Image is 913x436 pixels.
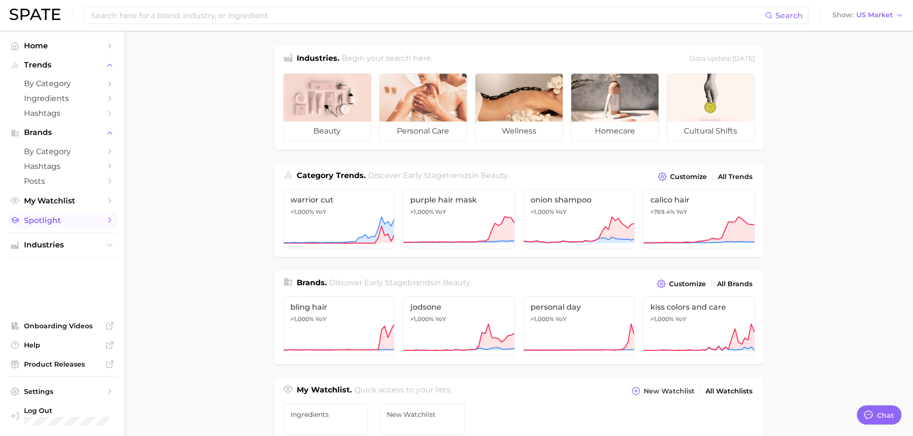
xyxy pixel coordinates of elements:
span: Hashtags [24,162,101,171]
a: kiss colors and care>1,000% YoY [643,296,755,356]
span: Discover Early Stage brands in . [329,278,471,287]
span: Settings [24,387,101,396]
input: Search here for a brand, industry, or ingredient [90,7,765,23]
span: >1,000% [650,315,674,323]
span: US Market [856,12,893,18]
span: All Watchlists [705,387,752,395]
a: homecare [571,73,659,141]
a: Onboarding Videos [8,319,117,333]
span: ingredients [290,411,361,418]
span: YoY [435,315,446,323]
span: personal care [380,122,467,141]
span: Industries [24,241,101,249]
span: Discover Early Stage trends in . [368,171,509,180]
span: Posts [24,177,101,186]
span: New Watchlist [387,411,458,418]
a: All Watchlists [703,385,755,398]
button: Customize [655,277,708,291]
span: beauty [443,278,470,287]
span: Spotlight [24,216,101,225]
button: New Watchlist [629,384,696,398]
span: beauty [284,122,371,141]
span: Hashtags [24,109,101,118]
span: warrior cut [290,195,388,204]
span: onion shampoo [531,195,628,204]
a: purple hair mask>1,000% YoY [403,189,515,248]
span: Show [832,12,854,18]
a: cultural shifts [667,73,755,141]
span: Home [24,41,101,50]
span: Brands . [297,278,327,287]
h1: My Watchlist. [297,384,352,398]
span: YoY [435,208,446,216]
a: bling hair>1,000% YoY [283,296,395,356]
a: All Trends [716,170,755,183]
span: wellness [475,122,563,141]
a: personal day>1,000% YoY [523,296,635,356]
span: Search [775,11,803,20]
span: Category Trends . [297,171,366,180]
span: Brands [24,128,101,137]
span: Help [24,341,101,349]
span: New Watchlist [644,387,694,395]
button: Industries [8,238,117,252]
span: YoY [315,315,326,323]
a: All Brands [715,278,755,291]
span: YoY [676,208,687,216]
span: Trends [24,61,101,69]
a: ingredients [283,403,369,435]
span: Ingredients [24,94,101,103]
span: kiss colors and care [650,302,748,312]
span: personal day [531,302,628,312]
span: YoY [675,315,686,323]
a: New Watchlist [380,403,465,435]
a: Spotlight [8,213,117,228]
button: Customize [656,170,709,183]
span: >1,000% [290,315,314,323]
span: calico hair [650,195,748,204]
a: Log out. Currently logged in with e-mail anna.katsnelson@mane.com. [8,403,117,428]
span: Product Releases [24,360,101,369]
a: My Watchlist [8,193,117,208]
a: onion shampoo>1,000% YoY [523,189,635,248]
span: homecare [571,122,659,141]
span: All Brands [717,280,752,288]
h1: Industries. [297,53,339,66]
span: All Trends [718,173,752,181]
a: Settings [8,384,117,399]
span: by Category [24,79,101,88]
a: calico hair+769.4% YoY [643,189,755,248]
span: Customize [670,173,707,181]
span: by Category [24,147,101,156]
span: My Watchlist [24,196,101,205]
span: >1,000% [410,208,434,215]
a: Home [8,38,117,53]
a: Ingredients [8,91,117,106]
span: purple hair mask [410,195,508,204]
span: >1,000% [290,208,314,215]
a: Help [8,338,117,352]
span: >1,000% [410,315,434,323]
a: Hashtags [8,106,117,121]
a: personal care [379,73,467,141]
span: YoY [555,208,566,216]
button: Trends [8,58,117,72]
a: by Category [8,144,117,159]
img: SPATE [10,9,60,20]
a: Product Releases [8,357,117,371]
span: bling hair [290,302,388,312]
a: warrior cut>1,000% YoY [283,189,395,248]
span: YoY [555,315,566,323]
h2: Begin your search here. [342,53,432,66]
span: >1,000% [531,315,554,323]
button: ShowUS Market [830,9,906,22]
span: beauty [481,171,508,180]
span: jodsone [410,302,508,312]
span: YoY [315,208,326,216]
div: Data update: [DATE] [689,53,755,66]
span: Onboarding Videos [24,322,101,330]
a: beauty [283,73,371,141]
a: by Category [8,76,117,91]
span: Log Out [24,406,122,415]
a: Hashtags [8,159,117,174]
